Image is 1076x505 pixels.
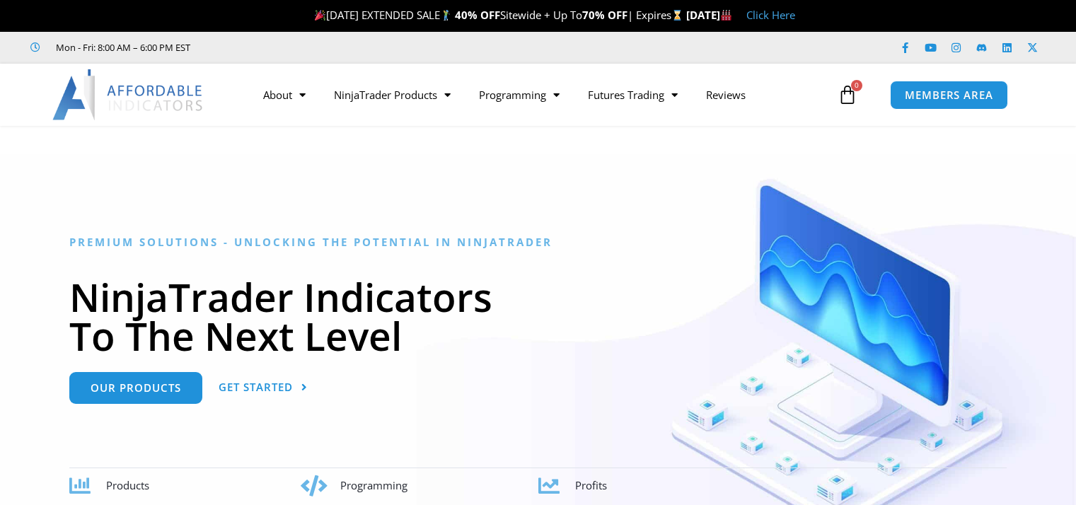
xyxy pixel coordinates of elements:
[106,478,149,492] span: Products
[905,90,993,100] span: MEMBERS AREA
[340,478,407,492] span: Programming
[816,74,879,115] a: 0
[582,8,627,22] strong: 70% OFF
[311,8,686,22] span: [DATE] EXTENDED SALE Sitewide + Up To | Expires
[249,79,320,111] a: About
[574,79,692,111] a: Futures Trading
[672,10,683,21] img: ⌛
[219,382,293,393] span: Get Started
[692,79,760,111] a: Reviews
[890,81,1008,110] a: MEMBERS AREA
[219,372,308,404] a: Get Started
[69,372,202,404] a: Our Products
[52,39,190,56] span: Mon - Fri: 8:00 AM – 6:00 PM EST
[52,69,204,120] img: LogoAI | Affordable Indicators – NinjaTrader
[465,79,574,111] a: Programming
[320,79,465,111] a: NinjaTrader Products
[315,10,325,21] img: 🎉
[851,80,862,91] span: 0
[721,10,731,21] img: 🏭
[746,8,795,22] a: Click Here
[210,40,422,54] iframe: Customer reviews powered by Trustpilot
[69,236,1007,249] h6: Premium Solutions - Unlocking the Potential in NinjaTrader
[91,383,181,393] span: Our Products
[575,478,607,492] span: Profits
[249,79,834,111] nav: Menu
[441,10,451,21] img: 🏌️‍♂️
[69,277,1007,355] h1: NinjaTrader Indicators To The Next Level
[455,8,500,22] strong: 40% OFF
[686,8,732,22] strong: [DATE]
